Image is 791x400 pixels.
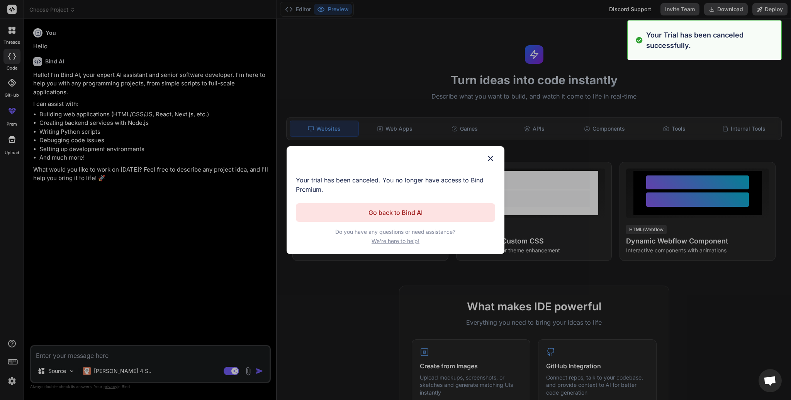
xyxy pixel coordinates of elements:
p: Your Trial has been canceled successfully. [646,30,777,51]
p: Go back to Bind AI [368,208,423,217]
p: Your trial has been canceled. You no longer have access to Bind Premium. [296,175,495,194]
button: Go back to Bind AI [296,203,495,222]
div: 채팅 열기 [759,369,782,392]
img: alert [635,30,643,51]
span: We're here to help! [372,237,419,245]
p: Do you have any questions or need assistance? [296,228,495,245]
img: close [486,154,495,163]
